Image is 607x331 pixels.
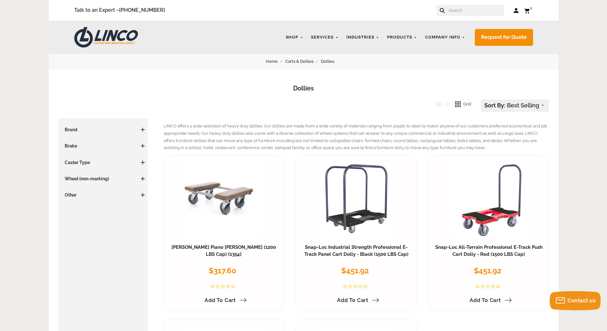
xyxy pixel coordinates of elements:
[450,99,471,109] button: Grid
[550,291,601,310] button: Contact us
[333,295,379,306] a: Add to Cart
[61,159,145,166] h3: Caster Type
[343,31,382,44] a: Industries
[530,6,532,11] span: 0
[475,29,533,46] a: Request for Quote
[448,5,504,16] input: Search
[283,31,307,44] a: Shop
[567,298,596,304] span: Contact us
[201,295,247,306] a: Add to Cart
[205,297,236,303] span: Add to Cart
[466,295,512,306] a: Add to Cart
[341,266,369,275] span: $451.92
[266,58,285,65] a: Home
[337,297,368,303] span: Add to Cart
[61,126,145,133] h3: Brand
[285,58,321,65] a: Carts & Dollies
[514,7,519,14] a: Log in
[422,31,468,44] a: Company Info
[304,244,408,257] a: Snap-Loc Industrial Strength Professional E-Track Panel Cart Dolly - Black (1500 LBS Cap)
[171,244,276,257] a: [PERSON_NAME] Piano [PERSON_NAME] (1200 LBS Cap) [1354]
[74,27,138,47] img: LINCO CASTERS & INDUSTRIAL SUPPLY
[435,244,543,257] a: Snap-Loc All-Terrain Professional E-Track Push Cart Dolly - Red (1500 LBS Cap)
[474,266,502,275] span: $451.92
[164,123,549,152] p: LINCO offers a wide selection of heavy duty dollies. Our dollies are made from a wide variety of ...
[74,6,165,15] span: Talk to an Expert –
[384,31,420,44] a: Products
[470,297,501,303] span: Add to Cart
[61,143,145,149] h3: Brake
[58,84,549,93] h1: Dollies
[524,6,533,14] a: 0
[321,58,342,65] a: Dollies
[209,266,236,275] span: $317.60
[61,176,145,182] h3: Wheel (non-marking)
[308,31,342,44] a: Services
[61,192,145,198] h3: Other
[119,7,165,13] a: [PHONE_NUMBER]
[431,99,451,109] button: List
